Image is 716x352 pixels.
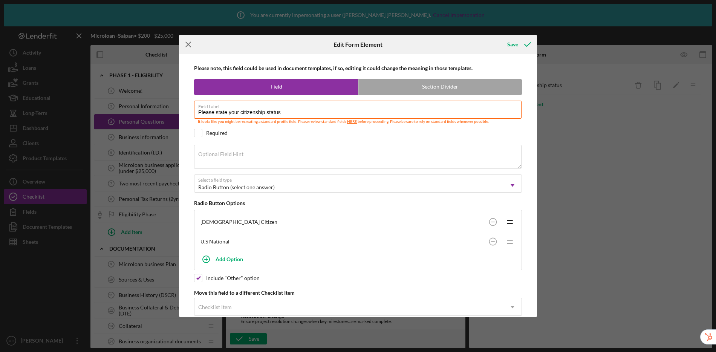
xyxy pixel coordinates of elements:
[200,239,485,245] div: U.S National
[198,304,232,310] div: Checklist Item
[198,184,275,190] div: Radio Button (select one answer)
[194,80,358,95] label: Field
[196,251,520,266] button: Add Option
[194,119,522,125] div: It looks like you might be recreating a standard profile field. Please review standard fields bef...
[6,6,203,14] body: Rich Text Area. Press ALT-0 for help.
[334,41,382,48] h6: Edit Form Element
[500,37,537,52] button: Save
[216,252,243,266] div: Add Option
[206,130,228,136] div: Required
[6,6,203,14] div: Please fill out the form.
[507,37,518,52] div: Save
[198,101,522,109] label: Field Label
[206,275,260,281] div: Include "Other" option
[194,200,245,206] b: Radio Button Options
[200,219,485,225] div: [DEMOGRAPHIC_DATA] Citizen
[194,289,295,296] b: Move this field to a different Checklist Item
[198,151,243,157] label: Optional Field Hint
[347,119,357,124] a: HERE
[358,80,522,95] label: Section Divider
[194,65,473,71] b: Please note, this field could be used in document templates, if so, editing it could change the m...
